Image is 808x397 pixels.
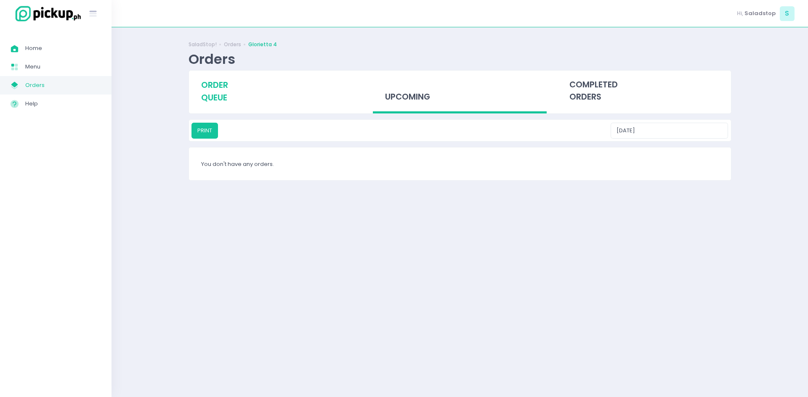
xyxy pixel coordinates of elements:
div: You don't have any orders. [189,147,731,180]
div: completed orders [557,71,731,112]
div: upcoming [373,71,547,114]
span: Help [25,98,101,109]
span: Hi, [737,9,743,18]
button: PRINT [191,123,218,139]
span: Saladstop [744,9,776,18]
a: SaladStop! [189,41,217,48]
a: Glorietta 4 [248,41,277,48]
span: Home [25,43,101,54]
span: Menu [25,61,101,72]
div: Orders [189,51,235,67]
a: Orders [224,41,241,48]
img: logo [11,5,82,23]
span: order queue [201,79,228,103]
span: S [780,6,795,21]
span: Orders [25,80,101,91]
